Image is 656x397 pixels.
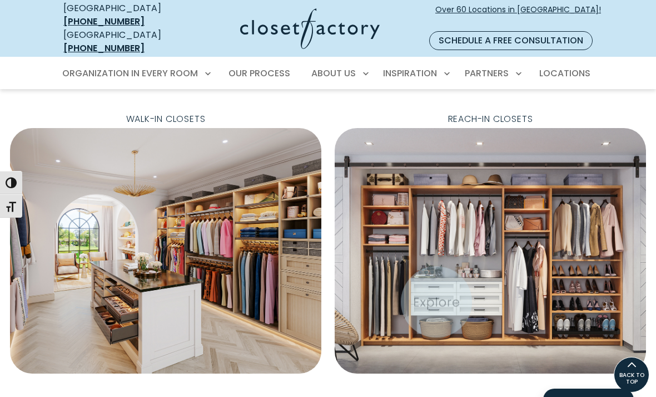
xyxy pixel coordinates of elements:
span: Our Process [228,67,290,80]
span: About Us [311,67,356,80]
div: [GEOGRAPHIC_DATA] [63,28,185,55]
span: Over 60 Locations in [GEOGRAPHIC_DATA]! [435,4,601,27]
span: Reach-In Closets [439,110,542,128]
span: Organization in Every Room [62,67,198,80]
a: Schedule a Free Consultation [429,31,593,50]
span: Partners [465,67,509,80]
nav: Primary Menu [54,58,602,89]
a: [PHONE_NUMBER] [63,42,145,55]
a: Walk-In Closets Walk-in closet with island [10,110,321,374]
span: BACK TO TOP [614,372,649,385]
a: BACK TO TOP [614,357,649,393]
img: Walk-in closet with island [8,127,323,375]
a: [PHONE_NUMBER] [63,15,145,28]
img: Reach-in closet [335,128,646,374]
span: Inspiration [383,67,437,80]
a: Reach-In Closets Reach-in closet [335,110,646,374]
img: Closet Factory Logo [240,8,380,49]
div: [GEOGRAPHIC_DATA] [63,2,185,28]
span: Locations [539,67,590,80]
span: Walk-In Closets [117,110,215,128]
